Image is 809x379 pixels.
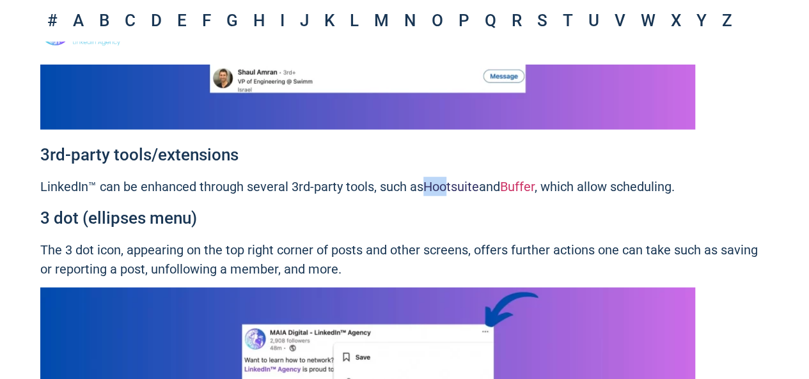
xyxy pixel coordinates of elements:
[40,177,769,196] p: LinkedIn™ can be enhanced through several 3rd-party tools, such as and , which allow scheduling.
[500,179,535,194] a: Buffer
[40,143,769,167] h2: 3rd-party tools/extensions
[423,179,479,194] a: Hootsuite
[40,206,769,230] h2: 3 dot (ellipses menu)
[40,240,769,279] p: The 3 dot icon, appearing on the top right corner of posts and other screens, offers further acti...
